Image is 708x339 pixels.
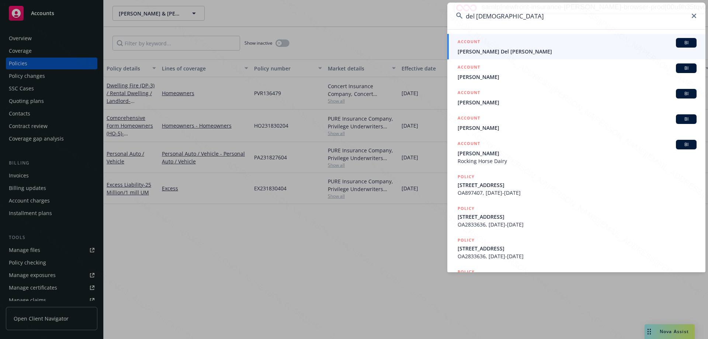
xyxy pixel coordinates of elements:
span: BI [679,141,694,148]
h5: ACCOUNT [458,63,480,72]
span: [STREET_ADDRESS] [458,213,697,221]
span: BI [679,116,694,122]
span: BI [679,39,694,46]
h5: ACCOUNT [458,140,480,149]
a: ACCOUNTBI[PERSON_NAME]Rocking Horse Dairy [447,136,705,169]
span: [PERSON_NAME] [458,98,697,106]
a: POLICY[STREET_ADDRESS]OA2833636, [DATE]-[DATE] [447,201,705,232]
span: [PERSON_NAME] Del [PERSON_NAME] [458,48,697,55]
h5: POLICY [458,205,475,212]
a: ACCOUNTBI[PERSON_NAME] [447,85,705,110]
a: POLICY[STREET_ADDRESS]OA2833636, [DATE]-[DATE] [447,232,705,264]
h5: POLICY [458,173,475,180]
span: [STREET_ADDRESS] [458,181,697,189]
input: Search... [447,3,705,29]
a: ACCOUNTBI[PERSON_NAME] [447,110,705,136]
a: ACCOUNTBI[PERSON_NAME] [447,59,705,85]
span: [PERSON_NAME] [458,73,697,81]
span: [STREET_ADDRESS] [458,245,697,252]
span: OA2833636, [DATE]-[DATE] [458,221,697,228]
h5: ACCOUNT [458,89,480,98]
span: Rocking Horse Dairy [458,157,697,165]
h5: ACCOUNT [458,114,480,123]
span: [PERSON_NAME] [458,149,697,157]
h5: POLICY [458,268,475,276]
span: [PERSON_NAME] [458,124,697,132]
span: BI [679,90,694,97]
a: ACCOUNTBI[PERSON_NAME] Del [PERSON_NAME] [447,34,705,59]
a: POLICY[STREET_ADDRESS]OA897407, [DATE]-[DATE] [447,169,705,201]
span: BI [679,65,694,72]
span: OA2833636, [DATE]-[DATE] [458,252,697,260]
h5: POLICY [458,236,475,244]
h5: ACCOUNT [458,38,480,47]
a: POLICY [447,264,705,296]
span: OA897407, [DATE]-[DATE] [458,189,697,197]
